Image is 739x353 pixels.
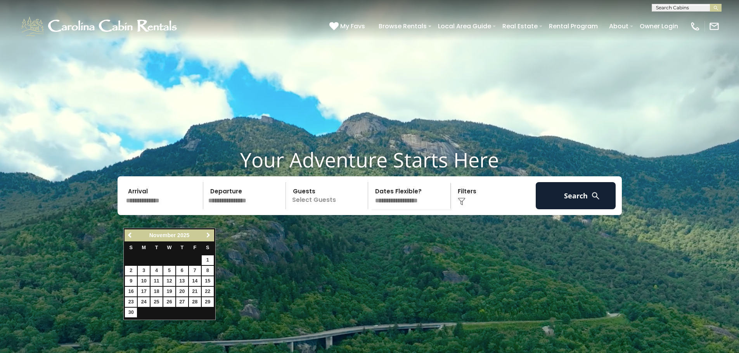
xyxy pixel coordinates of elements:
span: Saturday [206,245,209,250]
a: 25 [151,297,163,307]
span: Wednesday [167,245,172,250]
a: 29 [202,297,214,307]
a: 14 [189,276,201,286]
img: mail-regular-white.png [709,21,720,32]
a: 20 [176,287,188,296]
img: White-1-1-2.png [19,15,180,38]
a: 23 [125,297,137,307]
a: 28 [189,297,201,307]
img: phone-regular-white.png [690,21,701,32]
a: Owner Login [636,19,682,33]
a: 30 [125,308,137,317]
a: Rental Program [545,19,602,33]
a: My Favs [329,21,367,31]
p: Select Guests [288,182,368,209]
a: 2 [125,266,137,276]
span: My Favs [340,21,365,31]
span: Friday [193,245,196,250]
a: About [605,19,632,33]
a: Real Estate [498,19,542,33]
button: Search [536,182,616,209]
a: 11 [151,276,163,286]
a: 5 [163,266,175,276]
a: 8 [202,266,214,276]
a: 7 [189,266,201,276]
a: Browse Rentals [375,19,431,33]
a: 27 [176,297,188,307]
span: 2025 [177,232,189,238]
a: 13 [176,276,188,286]
span: Previous [127,232,133,238]
span: Tuesday [155,245,158,250]
a: 3 [138,266,150,276]
a: Next [204,231,213,240]
span: Thursday [181,245,184,250]
a: 10 [138,276,150,286]
a: Local Area Guide [434,19,495,33]
a: 16 [125,287,137,296]
a: 24 [138,297,150,307]
a: 18 [151,287,163,296]
span: Monday [142,245,146,250]
a: Previous [125,231,135,240]
a: 21 [189,287,201,296]
a: 26 [163,297,175,307]
h1: Your Adventure Starts Here [6,148,733,172]
span: Sunday [130,245,133,250]
a: 15 [202,276,214,286]
a: 1 [202,255,214,265]
img: search-regular-white.png [591,191,601,201]
span: November [149,232,176,238]
a: 6 [176,266,188,276]
a: 22 [202,287,214,296]
img: filter--v1.png [458,198,466,205]
span: Next [205,232,211,238]
a: 4 [151,266,163,276]
a: 12 [163,276,175,286]
a: 9 [125,276,137,286]
a: 17 [138,287,150,296]
a: 19 [163,287,175,296]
